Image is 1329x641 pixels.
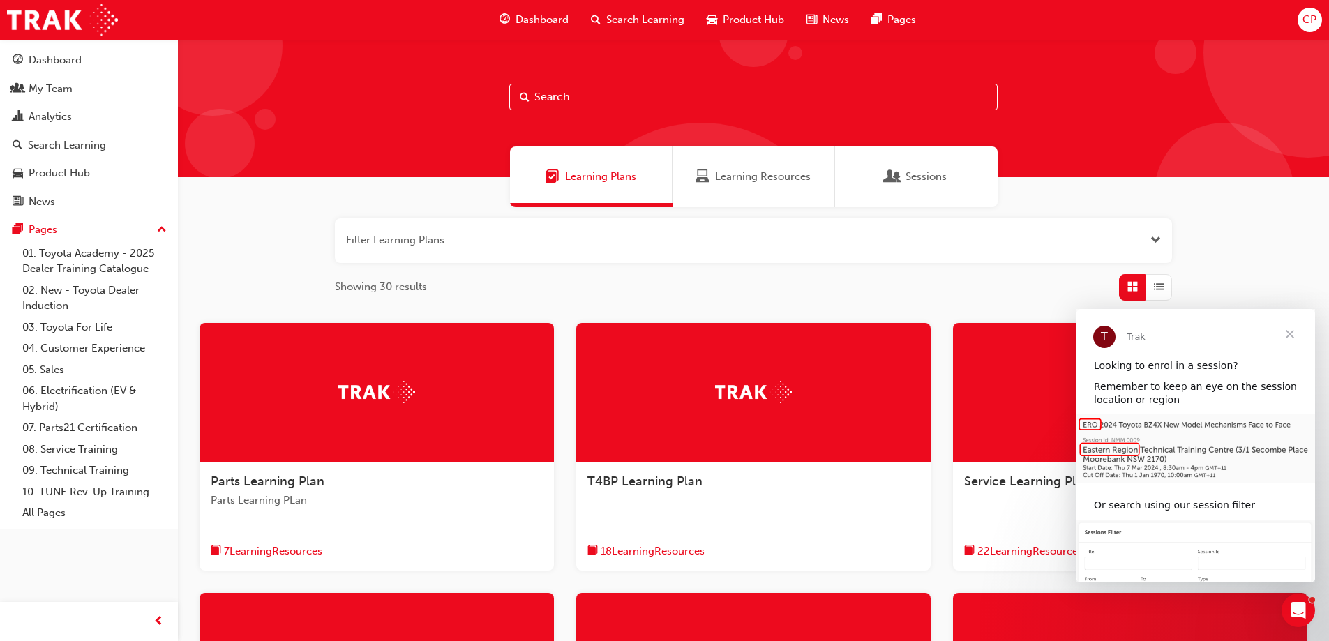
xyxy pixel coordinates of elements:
[224,543,322,559] span: 7 Learning Resources
[587,474,703,489] span: T4BP Learning Plan
[17,359,172,381] a: 05. Sales
[211,543,221,560] span: book-icon
[696,6,795,34] a: car-iconProduct Hub
[964,543,1083,560] button: book-icon22LearningResources
[520,89,530,105] span: Search
[338,381,415,402] img: Trak
[806,11,817,29] span: news-icon
[17,439,172,460] a: 08. Service Training
[860,6,927,34] a: pages-iconPages
[576,323,931,571] a: TrakT4BP Learning Planbook-icon18LearningResources
[565,169,636,185] span: Learning Plans
[673,146,835,207] a: Learning ResourcesLearning Resources
[546,169,560,185] span: Learning Plans
[6,217,172,243] button: Pages
[6,76,172,102] a: My Team
[1298,8,1322,32] button: CP
[13,167,23,180] span: car-icon
[707,11,717,29] span: car-icon
[823,12,849,28] span: News
[29,109,72,125] div: Analytics
[1154,279,1164,295] span: List
[591,11,601,29] span: search-icon
[211,474,324,489] span: Parts Learning Plan
[13,111,23,123] span: chart-icon
[601,543,705,559] span: 18 Learning Resources
[6,189,172,215] a: News
[871,11,882,29] span: pages-icon
[17,502,172,524] a: All Pages
[835,146,998,207] a: SessionsSessions
[211,492,543,508] span: Parts Learning PLan
[580,6,696,34] a: search-iconSearch Learning
[887,12,916,28] span: Pages
[886,169,900,185] span: Sessions
[587,543,598,560] span: book-icon
[964,543,975,560] span: book-icon
[587,543,705,560] button: book-icon18LearningResources
[715,381,792,402] img: Trak
[335,279,427,295] span: Showing 30 results
[29,165,90,181] div: Product Hub
[157,221,167,239] span: up-icon
[13,54,23,67] span: guage-icon
[723,12,784,28] span: Product Hub
[28,137,106,153] div: Search Learning
[17,417,172,439] a: 07. Parts21 Certification
[17,317,172,338] a: 03. Toyota For Life
[17,280,172,317] a: 02. New - Toyota Dealer Induction
[29,194,55,210] div: News
[17,338,172,359] a: 04. Customer Experience
[17,481,172,503] a: 10. TUNE Rev-Up Training
[953,323,1307,571] a: TrakService Learning Planbook-icon22LearningResources
[509,84,998,110] input: Search...
[153,613,164,631] span: prev-icon
[13,224,23,236] span: pages-icon
[17,460,172,481] a: 09. Technical Training
[510,146,673,207] a: Learning PlansLearning Plans
[516,12,569,28] span: Dashboard
[1076,309,1315,582] iframe: Intercom live chat message
[29,52,82,68] div: Dashboard
[29,222,57,238] div: Pages
[977,543,1083,559] span: 22 Learning Resources
[29,81,73,97] div: My Team
[13,139,22,152] span: search-icon
[17,380,172,417] a: 06. Electrification (EV & Hybrid)
[1282,594,1315,627] iframe: Intercom live chat
[1150,232,1161,248] button: Open the filter
[964,474,1090,489] span: Service Learning Plan
[13,196,23,209] span: news-icon
[906,169,947,185] span: Sessions
[17,243,172,280] a: 01. Toyota Academy - 2025 Dealer Training Catalogue
[6,104,172,130] a: Analytics
[211,543,322,560] button: book-icon7LearningResources
[6,47,172,73] a: Dashboard
[200,323,554,571] a: TrakParts Learning PlanParts Learning PLanbook-icon7LearningResources
[1302,12,1316,28] span: CP
[13,83,23,96] span: people-icon
[6,45,172,217] button: DashboardMy TeamAnalyticsSearch LearningProduct HubNews
[1127,279,1138,295] span: Grid
[795,6,860,34] a: news-iconNews
[6,133,172,158] a: Search Learning
[500,11,510,29] span: guage-icon
[7,4,118,36] img: Trak
[6,160,172,186] a: Product Hub
[606,12,684,28] span: Search Learning
[715,169,811,185] span: Learning Resources
[696,169,709,185] span: Learning Resources
[488,6,580,34] a: guage-iconDashboard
